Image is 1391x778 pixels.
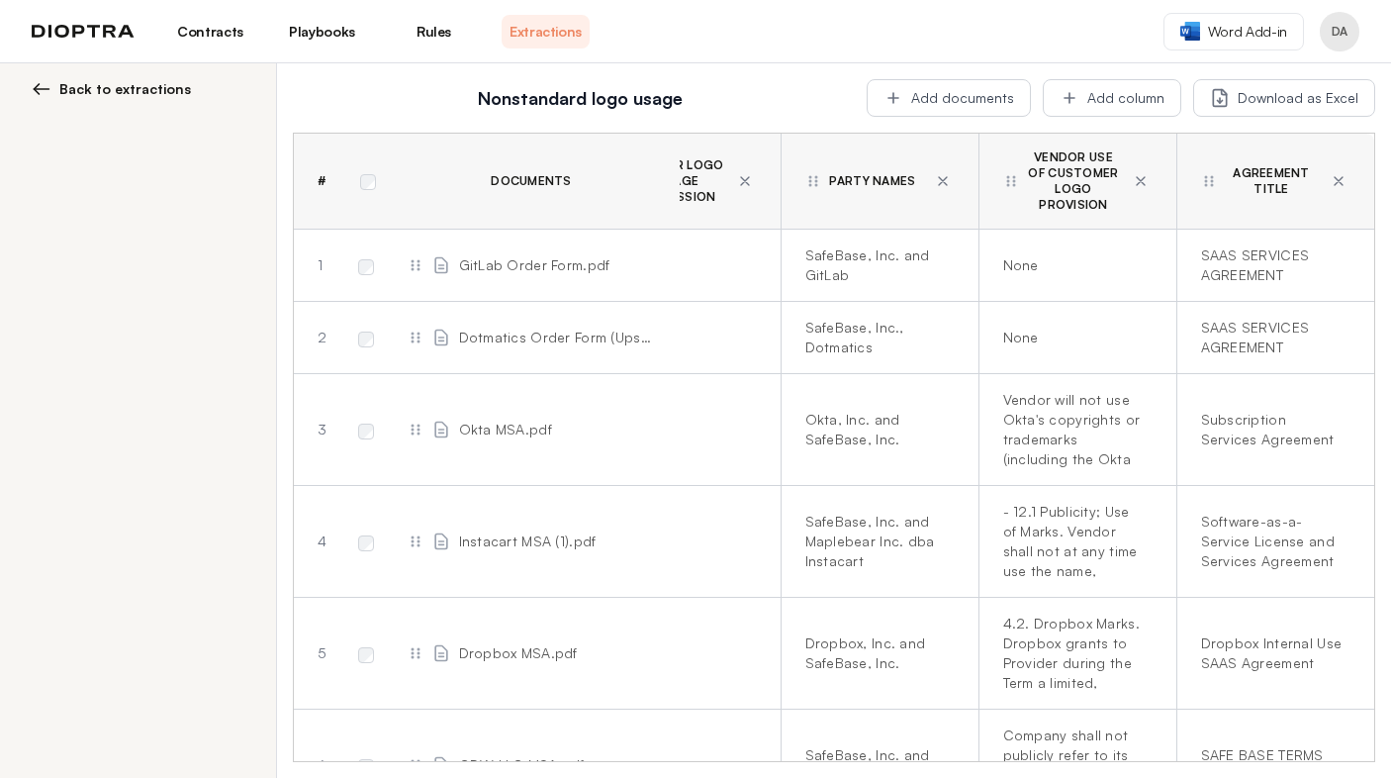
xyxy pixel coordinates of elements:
div: None [1003,255,1145,275]
span: Dotmatics Order Form (Upsell).pdf [459,328,656,347]
td: 4 [294,486,343,598]
span: Word Add-in [1208,22,1287,42]
span: Back to extractions [59,79,191,99]
div: Okta, Inc. and SafeBase, Inc. [805,410,947,449]
div: Vendor will not use Okta's copyrights or trademarks (including the Okta name and the Okta logo). [1003,390,1145,469]
button: Download as Excel [1193,79,1375,117]
td: 1 [294,230,343,302]
a: Playbooks [278,15,366,49]
span: Okta MSA.pdf [459,420,552,439]
a: Extractions [502,15,590,49]
span: Dropbox MSA.pdf [459,643,578,663]
div: SAAS SERVICES AGREEMENT [1201,318,1343,357]
h2: Nonstandard logo usage [305,84,855,112]
td: 2 [294,302,343,374]
span: Vendor Use of Customer Logo Provision [1027,149,1121,213]
div: Subscription Services Agreement [1201,410,1343,449]
div: None [1003,328,1145,347]
td: 5 [294,598,343,710]
button: Delete column [733,169,757,193]
span: GitLab Order Form.pdf [459,255,610,275]
button: Back to extractions [32,79,252,99]
a: Contracts [166,15,254,49]
div: Dropbox, Inc. and SafeBase, Inc. [805,633,947,673]
button: Add column [1043,79,1181,117]
img: word [1180,22,1200,41]
span: Party Names [829,173,916,189]
a: Rules [390,15,478,49]
div: Dropbox Internal Use SAAS Agreement [1201,633,1343,673]
button: Add documents [867,79,1031,117]
div: - 12.1 Publicity; Use of Marks. Vendor shall not at any time use the name, trademark(s) or trade ... [1003,502,1145,581]
span: Instacart MSA (1).pdf [459,532,597,551]
span: Agreement Title [1225,165,1319,197]
button: Delete column [931,169,955,193]
button: Delete column [1327,169,1350,193]
img: logo [32,25,135,39]
div: SafeBase, Inc., Dotmatics [805,318,947,357]
img: left arrow [32,79,51,99]
span: CDW LLC MSA.pdf [459,755,585,775]
div: SAAS SERVICES AGREEMENT [1201,245,1343,285]
button: Delete column [1129,169,1153,193]
div: 4.2. Dropbox Marks. Dropbox grants to Provider during the Term a limited, nonexclusive, revocable... [1003,614,1145,693]
td: 3 [294,374,343,486]
div: SafeBase, Inc. and GitLab [805,245,947,285]
div: SafeBase, Inc. and Maplebear Inc. dba Instacart [805,512,947,571]
th: Documents [383,134,680,230]
div: Software-as-a-Service License and Services Agreement [1201,512,1343,571]
th: # [294,134,343,230]
a: Word Add-in [1163,13,1304,50]
button: Profile menu [1320,12,1359,51]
